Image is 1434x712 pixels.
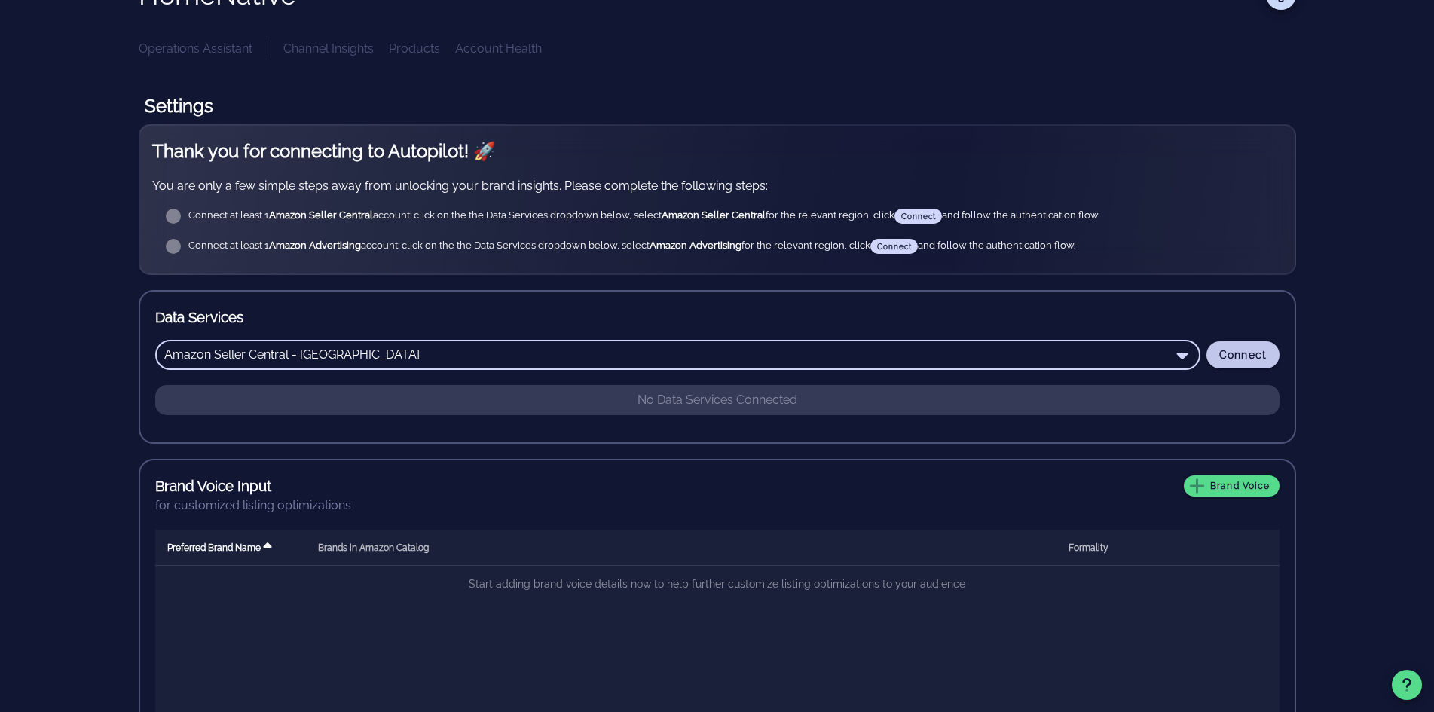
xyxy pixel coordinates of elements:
[1193,479,1270,493] span: Brand Voice
[155,385,1280,415] p: No Data Services Connected
[164,343,1170,367] input: Search Data Service
[269,209,373,221] strong: Amazon Seller Central
[318,542,429,553] span: Brands in Amazon Catalog
[1056,530,1121,566] th: Formality
[152,138,1283,165] h2: Thank you for connecting to Autopilot! 🚀
[167,542,261,553] span: Preferred Brand Name
[155,307,1280,328] h3: Data Services
[650,240,741,251] strong: Amazon Advertising
[155,566,1280,602] td: Start adding brand voice details now to help further customize listing optimizations to your audi...
[1392,670,1422,700] button: Support
[155,497,1280,515] div: for customized listing optimizations
[269,240,361,251] strong: Amazon Advertising
[155,530,306,566] th: Preferred Brand Name: Sorted ascending. Activate to sort descending.
[1206,341,1280,368] button: Connect
[1218,349,1267,361] span: Connect
[1069,542,1108,553] span: Formality
[152,177,1283,195] p: You are only a few simple steps away from unlocking your brand insights. Please complete the foll...
[306,530,1057,566] th: Brands in Amazon Catalog
[188,209,1270,224] div: Connect at least 1 account: click on the the Data Services dropdown below, select for the relevan...
[188,239,1270,254] div: Connect at least 1 account: click on the the Data Services dropdown below, select for the relevan...
[1184,475,1280,497] button: Brand Voice
[662,209,766,221] strong: Amazon Seller Central
[139,88,1296,124] h1: Settings
[155,475,271,497] h3: Brand Voice Input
